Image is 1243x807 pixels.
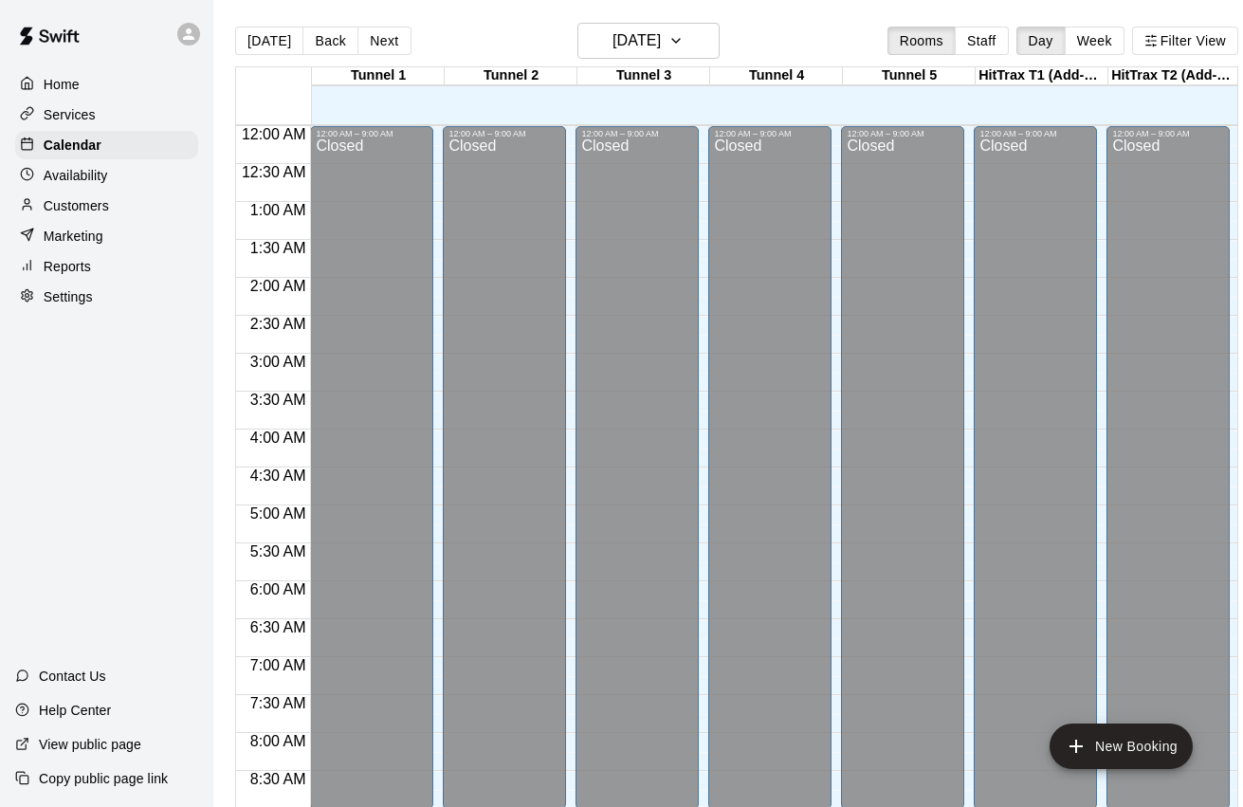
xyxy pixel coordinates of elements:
div: 12:00 AM – 9:00 AM [316,129,428,138]
div: 12:00 AM – 9:00 AM [448,129,560,138]
p: Reports [44,257,91,276]
p: Copy public page link [39,769,168,788]
a: Settings [15,283,198,311]
div: Tunnel 2 [445,67,577,85]
p: Customers [44,196,109,215]
h6: [DATE] [612,28,661,54]
a: Calendar [15,131,198,159]
button: [DATE] [235,27,303,55]
button: Week [1065,27,1124,55]
span: 7:00 AM [246,657,311,673]
span: 12:00 AM [237,126,311,142]
p: Services [44,105,96,124]
span: 6:00 AM [246,581,311,597]
span: 2:00 AM [246,278,311,294]
button: [DATE] [577,23,720,59]
span: 1:30 AM [246,240,311,256]
span: 8:00 AM [246,733,311,749]
p: Home [44,75,80,94]
button: add [1050,724,1193,769]
div: HitTrax T2 (Add-On Service) [1108,67,1241,85]
p: Calendar [44,136,101,155]
p: Settings [44,287,93,306]
p: Contact Us [39,667,106,686]
a: Availability [15,161,198,190]
p: View public page [39,735,141,754]
div: Tunnel 4 [710,67,843,85]
div: Tunnel 5 [843,67,976,85]
a: Marketing [15,222,198,250]
p: Help Center [39,701,111,720]
a: Reports [15,252,198,281]
div: 12:00 AM – 9:00 AM [714,129,826,138]
span: 4:30 AM [246,468,311,484]
div: 12:00 AM – 9:00 AM [1112,129,1224,138]
div: Tunnel 1 [312,67,445,85]
span: 3:30 AM [246,392,311,408]
span: 12:30 AM [237,164,311,180]
p: Availability [44,166,108,185]
span: 5:00 AM [246,505,311,522]
a: Customers [15,192,198,220]
a: Home [15,70,198,99]
span: 3:00 AM [246,354,311,370]
span: 7:30 AM [246,695,311,711]
span: 4:00 AM [246,430,311,446]
span: 6:30 AM [246,619,311,635]
span: 8:30 AM [246,771,311,787]
p: Marketing [44,227,103,246]
a: Services [15,101,198,129]
span: 2:30 AM [246,316,311,332]
button: Staff [955,27,1009,55]
button: Day [1016,27,1066,55]
span: 5:30 AM [246,543,311,559]
div: 12:00 AM – 9:00 AM [979,129,1091,138]
div: 12:00 AM – 9:00 AM [581,129,693,138]
button: Back [302,27,358,55]
span: 1:00 AM [246,202,311,218]
div: 12:00 AM – 9:00 AM [847,129,959,138]
button: Next [357,27,411,55]
div: HitTrax T1 (Add-On Service) [976,67,1108,85]
button: Filter View [1132,27,1238,55]
button: Rooms [887,27,956,55]
div: Tunnel 3 [577,67,710,85]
